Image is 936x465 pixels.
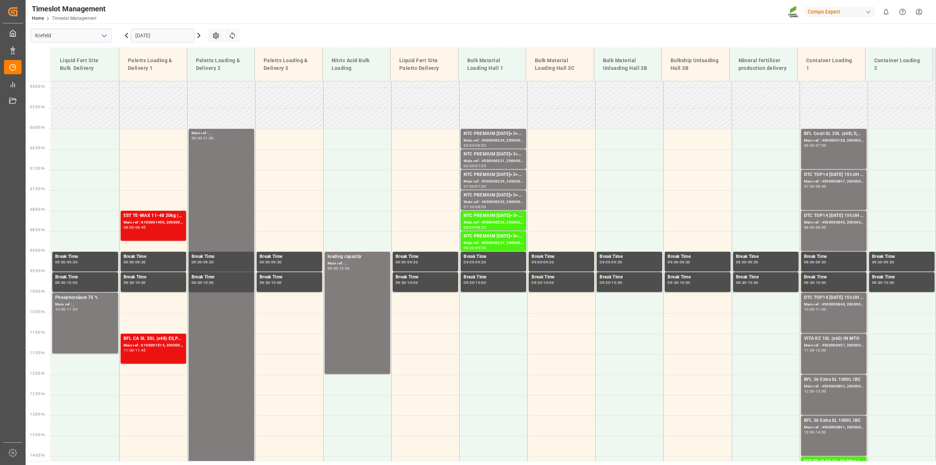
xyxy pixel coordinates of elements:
[814,390,815,393] div: -
[131,29,195,42] input: DD.MM.YYYY
[600,54,656,75] div: Bulk Material Unloading Hall 3B
[804,431,815,434] div: 13:00
[67,260,78,264] div: 09:30
[192,253,251,260] div: Break Time
[261,54,317,75] div: Paletts Loading & Delivery 3
[328,260,387,267] div: Main ref : ,
[32,16,44,21] a: Home
[878,4,894,20] button: show 0 new notifications
[30,248,45,252] span: 09:00 Hr
[816,390,826,393] div: 13:00
[804,212,864,220] div: DTC TOP14 [DATE] 15%UH 3M 25kg(x42) WW
[475,260,486,264] div: 09:30
[124,281,134,284] div: 09:30
[464,199,523,205] div: Main ref : 4500000233, 2000000040
[668,54,724,75] div: Bulkship Unloading Hall 3B
[192,274,251,281] div: Break Time
[872,253,932,260] div: Break Time
[475,164,486,168] div: 07:00
[883,260,884,264] div: -
[668,281,678,284] div: 09:30
[30,187,45,191] span: 07:30 Hr
[30,351,45,355] span: 11:30 Hr
[736,274,796,281] div: Break Time
[55,274,115,281] div: Break Time
[804,281,815,284] div: 09:30
[804,349,815,352] div: 11:00
[134,281,135,284] div: -
[66,281,67,284] div: -
[328,253,387,260] div: loading capacity
[678,281,679,284] div: -
[30,207,45,211] span: 08:00 Hr
[804,294,864,301] div: DTC TOP14 [DATE] 15%UH 3M 25kg(x42) WW
[464,54,520,75] div: Bulk Material Loading Hall 1
[271,260,282,264] div: 09:30
[464,260,474,264] div: 09:00
[124,220,183,226] div: Main ref : 6100001450, 2000001197
[543,281,554,284] div: 10:00
[600,274,659,281] div: Break Time
[610,281,611,284] div: -
[474,226,475,229] div: -
[816,431,826,434] div: 14:00
[532,54,588,75] div: Bulk Material Loading Hall 3C
[193,54,249,75] div: Paletts Loading & Delivery 2
[135,260,146,264] div: 09:30
[260,274,319,281] div: Break Time
[464,274,523,281] div: Break Time
[464,240,523,246] div: Main ref : 4500000227, 2000000040
[746,260,747,264] div: -
[475,144,486,147] div: 06:30
[804,390,815,393] div: 12:00
[202,281,203,284] div: -
[894,4,911,20] button: Help Center
[464,246,474,250] div: 08:30
[804,253,864,260] div: Break Time
[30,433,45,437] span: 13:30 Hr
[396,54,452,75] div: Liquid Fert Site Paletts Delivery
[32,3,106,14] div: Timeslot Management
[814,308,815,311] div: -
[124,342,183,349] div: Main ref : 6100001514, 2000001183;2000000633 2000000633
[736,260,747,264] div: 09:00
[804,417,864,424] div: BFL 36 Extra SL 1000L IBC
[338,267,339,270] div: -
[134,349,135,352] div: -
[871,54,927,75] div: Container Loading 2
[474,281,475,284] div: -
[803,54,859,75] div: Container Loading 1
[736,54,792,75] div: Mineral fertilizer production delivery
[668,253,727,260] div: Break Time
[260,281,270,284] div: 09:30
[260,260,270,264] div: 09:00
[464,185,474,188] div: 07:00
[30,269,45,273] span: 09:30 Hr
[66,260,67,264] div: -
[814,185,815,188] div: -
[31,29,112,42] input: Type to search/select
[464,164,474,168] div: 06:30
[464,179,523,185] div: Main ref : 4500000229, 2000000040
[474,144,475,147] div: -
[407,281,418,284] div: 10:00
[872,281,883,284] div: 09:30
[30,310,45,314] span: 10:30 Hr
[30,105,45,109] span: 05:30 Hr
[30,289,45,293] span: 10:00 Hr
[884,281,894,284] div: 10:00
[532,253,591,260] div: Break Time
[474,260,475,264] div: -
[804,342,864,349] div: Main ref : 4500000457, 2000000344
[805,7,875,17] div: Compo Expert
[600,260,610,264] div: 09:00
[532,281,542,284] div: 09:30
[270,260,271,264] div: -
[814,260,815,264] div: -
[192,136,202,140] div: 06:00
[804,226,815,229] div: 08:00
[30,371,45,375] span: 12:00 Hr
[736,253,796,260] div: Break Time
[396,253,455,260] div: Break Time
[203,136,214,140] div: 21:00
